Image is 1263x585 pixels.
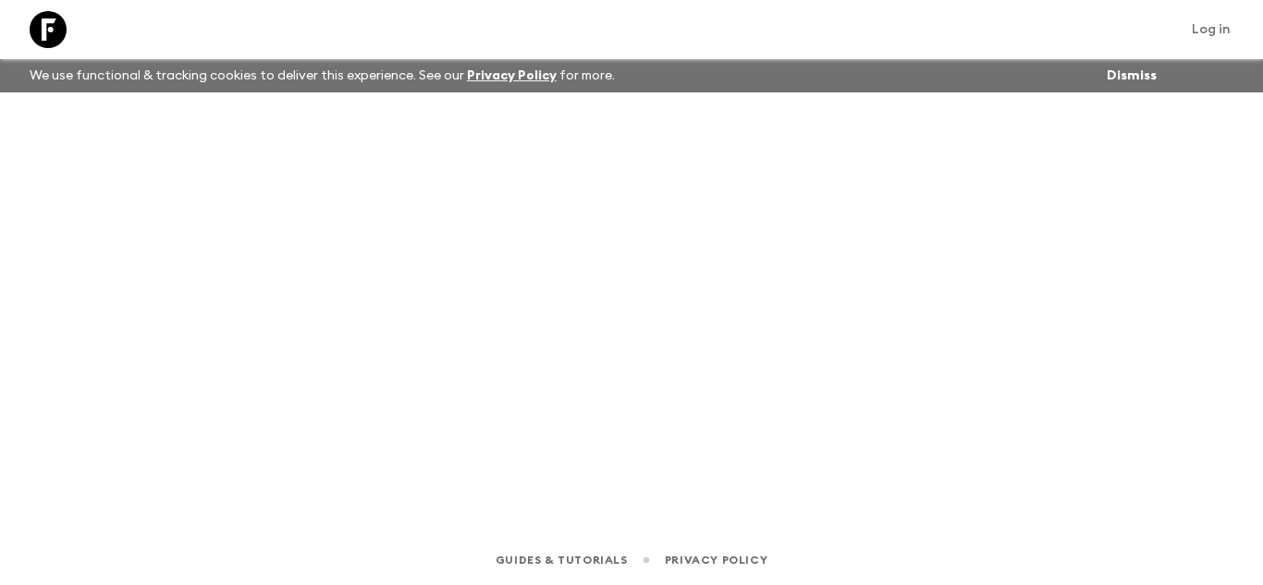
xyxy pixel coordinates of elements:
[1102,63,1161,89] button: Dismiss
[665,550,767,570] a: Privacy Policy
[22,59,622,92] p: We use functional & tracking cookies to deliver this experience. See our for more.
[467,69,557,82] a: Privacy Policy
[496,550,628,570] a: Guides & Tutorials
[1182,17,1241,43] a: Log in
